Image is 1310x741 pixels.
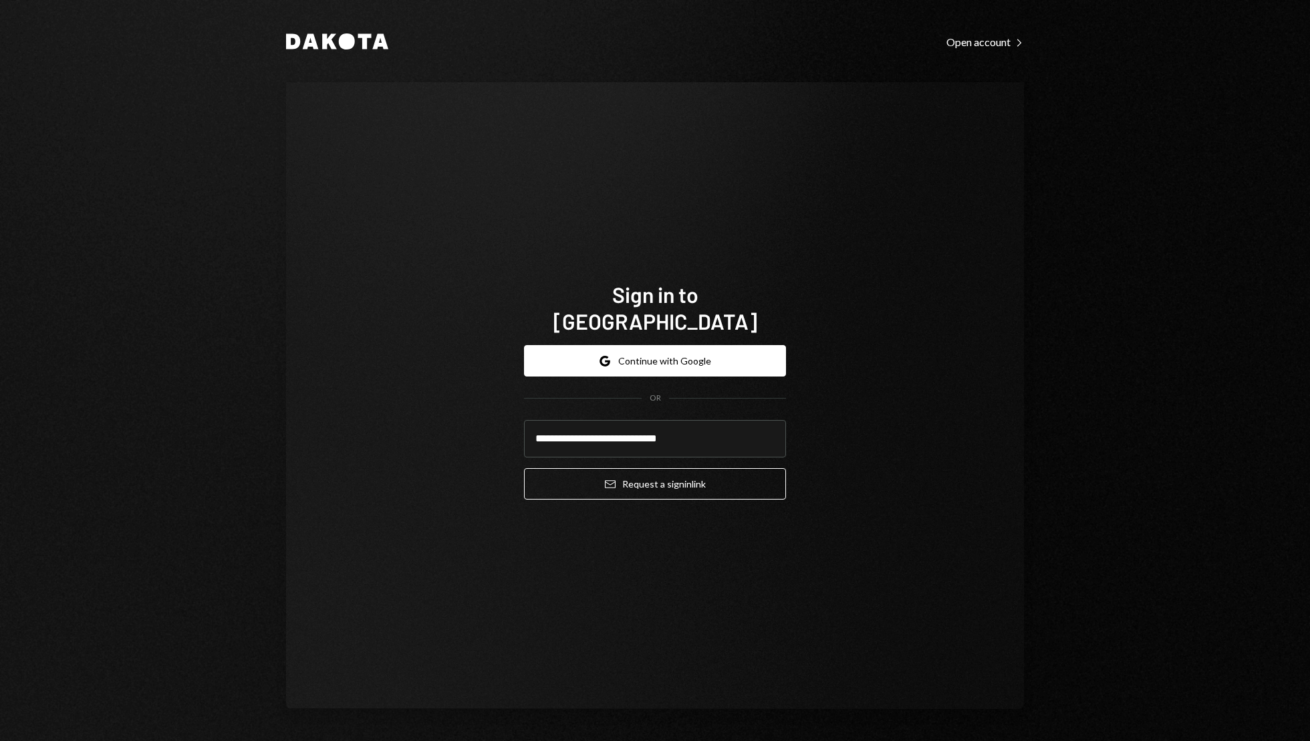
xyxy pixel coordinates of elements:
div: OR [650,393,661,404]
button: Request a signinlink [524,468,786,500]
div: Open account [946,35,1024,49]
button: Continue with Google [524,345,786,377]
a: Open account [946,34,1024,49]
h1: Sign in to [GEOGRAPHIC_DATA] [524,281,786,334]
